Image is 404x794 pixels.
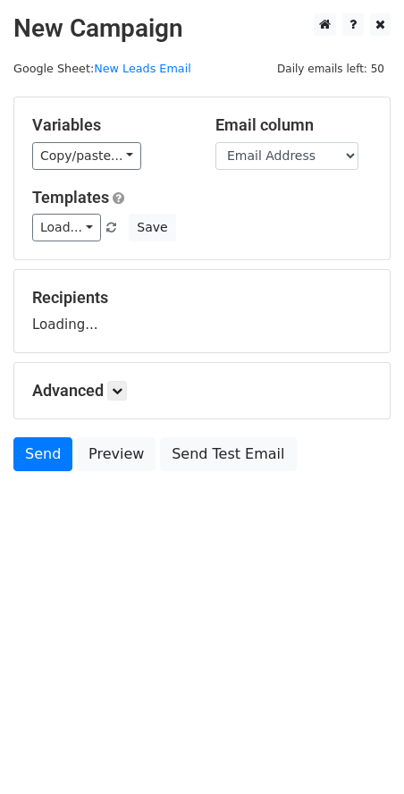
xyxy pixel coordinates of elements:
a: Templates [32,188,109,207]
h5: Recipients [32,288,372,308]
small: Google Sheet: [13,62,191,75]
a: New Leads Email [94,62,191,75]
h5: Email column [215,115,372,135]
h2: New Campaign [13,13,391,44]
a: Copy/paste... [32,142,141,170]
a: Send Test Email [160,437,296,471]
span: Daily emails left: 50 [271,59,391,79]
div: Loading... [32,288,372,334]
a: Load... [32,214,101,241]
a: Daily emails left: 50 [271,62,391,75]
h5: Advanced [32,381,372,401]
a: Preview [77,437,156,471]
h5: Variables [32,115,189,135]
button: Save [129,214,175,241]
a: Send [13,437,72,471]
